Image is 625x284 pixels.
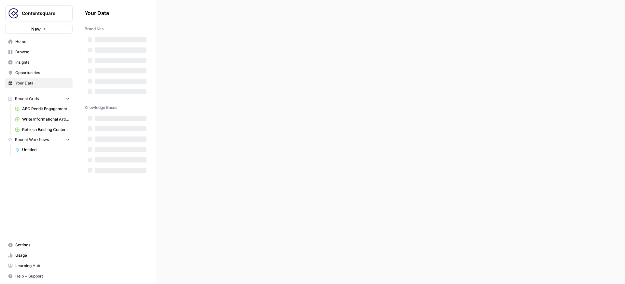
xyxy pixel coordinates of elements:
span: Help + Support [15,273,70,279]
span: Contentsquare [22,10,61,17]
a: Untitled [12,145,73,155]
span: New [31,26,41,32]
a: Settings [5,240,73,250]
span: Recent Workflows [15,137,49,143]
a: Home [5,36,73,47]
span: Insights [15,59,70,65]
span: Write Informational Article [22,116,70,122]
a: Write Informational Article [12,114,73,124]
span: Recent Grids [15,96,39,102]
a: Refresh Existing Content [12,124,73,135]
span: Your Data [15,80,70,86]
button: Recent Workflows [5,135,73,145]
span: Untitled [22,147,70,153]
img: Contentsquare Logo [7,7,19,19]
button: Recent Grids [5,94,73,104]
span: Brand Kits [85,26,104,32]
span: Knowledge Bases [85,105,117,110]
span: Usage [15,252,70,258]
span: Settings [15,242,70,248]
span: Browse [15,49,70,55]
a: AEO Reddit Engagement [12,104,73,114]
a: Usage [5,250,73,261]
button: Help + Support [5,271,73,281]
span: Learning Hub [15,263,70,269]
a: Insights [5,57,73,68]
a: Your Data [5,78,73,88]
a: Opportunities [5,68,73,78]
a: Learning Hub [5,261,73,271]
span: Opportunities [15,70,70,76]
a: Browse [5,47,73,57]
span: Refresh Existing Content [22,127,70,133]
button: Workspace: Contentsquare [5,5,73,21]
span: Your Data [85,9,142,17]
span: Home [15,39,70,45]
button: New [5,24,73,34]
span: AEO Reddit Engagement [22,106,70,112]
